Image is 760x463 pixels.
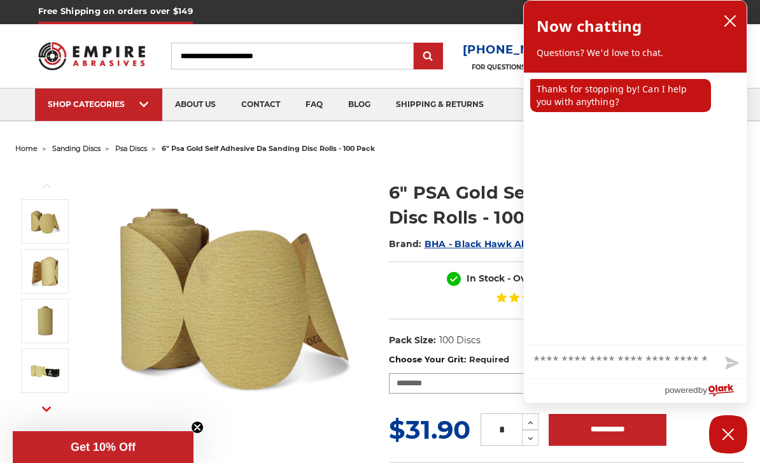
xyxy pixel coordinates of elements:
a: blog [335,89,383,121]
h1: 6" PSA Gold Self Adhesive DA Sanding Disc Rolls - 100 Pack [389,180,745,230]
span: In Stock [467,273,505,284]
a: home [15,144,38,153]
a: contact [229,89,293,121]
div: SHOP CATEGORIES [48,99,150,109]
span: $31.90 [389,414,470,445]
a: sanding discs [52,144,101,153]
img: 6" DA Sanding Discs on a Roll [106,167,360,422]
button: Send message [715,349,747,378]
span: 6" psa gold self adhesive da sanding disc rolls - 100 pack [162,144,375,153]
img: 6" Roll of Gold PSA Discs [29,255,61,287]
button: Close teaser [191,421,204,434]
a: shipping & returns [383,89,496,121]
dd: 100 Discs [439,334,481,347]
a: psa discs [115,144,147,153]
input: Submit [416,44,441,69]
small: Required [469,354,509,364]
button: close chatbox [720,11,740,31]
a: Powered by Olark [665,379,747,402]
span: Get 10% Off [71,441,136,453]
h2: Now chatting [537,13,642,39]
div: chat [524,73,747,345]
span: powered [665,382,698,398]
button: Next [31,395,62,423]
img: 6" DA Sanding Discs on a Roll [29,206,61,238]
span: Brand: [389,238,422,250]
p: Questions? We'd love to chat. [537,46,734,59]
button: Previous [31,172,62,199]
span: - Over [507,273,535,284]
a: [PHONE_NUMBER] [463,41,582,59]
p: FOR QUESTIONS OR INQUIRIES [463,63,582,71]
label: Choose Your Grit: [389,353,745,366]
img: Empire Abrasives [38,35,146,77]
a: BHA - Black Hawk Abrasives [425,238,561,250]
dt: Pack Size: [389,334,436,347]
a: faq [293,89,335,121]
button: Close Chatbox [709,415,747,453]
span: by [698,382,707,398]
img: 6" Sticky Backed Sanding Discs [29,305,61,337]
a: about us [162,89,229,121]
div: Get 10% OffClose teaser [13,431,194,463]
img: Black Hawk Abrasives 6" Gold Sticky Back PSA Discs [29,355,61,387]
p: Thanks for stopping by! Can I help you with anything? [530,79,711,112]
